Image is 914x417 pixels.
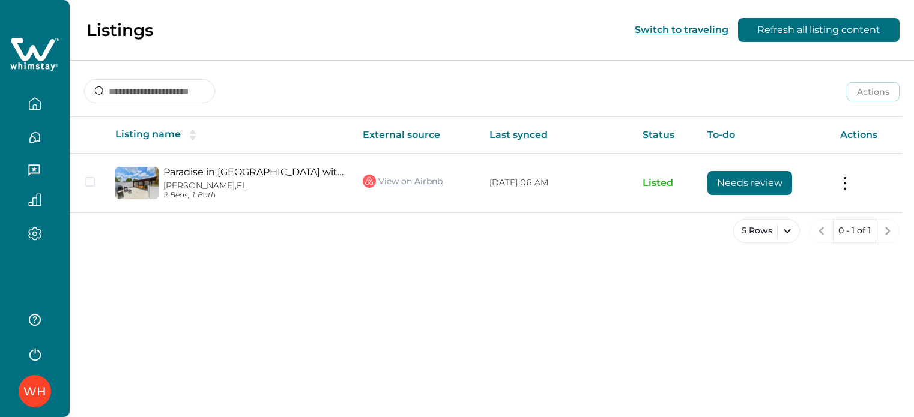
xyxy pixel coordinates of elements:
[181,129,205,141] button: sorting
[163,181,344,191] p: [PERSON_NAME], FL
[643,177,688,189] p: Listed
[163,166,344,178] a: Paradise in [GEOGRAPHIC_DATA] with luxurious 6 person spa
[23,377,46,406] div: Whimstay Host
[738,18,900,42] button: Refresh all listing content
[163,191,344,200] p: 2 Beds, 1 Bath
[353,117,480,154] th: External source
[831,117,903,154] th: Actions
[838,225,871,237] p: 0 - 1 of 1
[847,82,900,101] button: Actions
[876,219,900,243] button: next page
[363,173,443,189] a: View on Airbnb
[115,167,159,199] img: propertyImage_Paradise in Brandon with luxurious 6 person spa
[86,20,153,40] p: Listings
[733,219,800,243] button: 5 Rows
[698,117,831,154] th: To-do
[707,171,792,195] button: Needs review
[106,117,353,154] th: Listing name
[635,24,728,35] button: Switch to traveling
[833,219,876,243] button: 0 - 1 of 1
[810,219,834,243] button: previous page
[489,177,623,189] p: [DATE] 06 AM
[633,117,698,154] th: Status
[480,117,633,154] th: Last synced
